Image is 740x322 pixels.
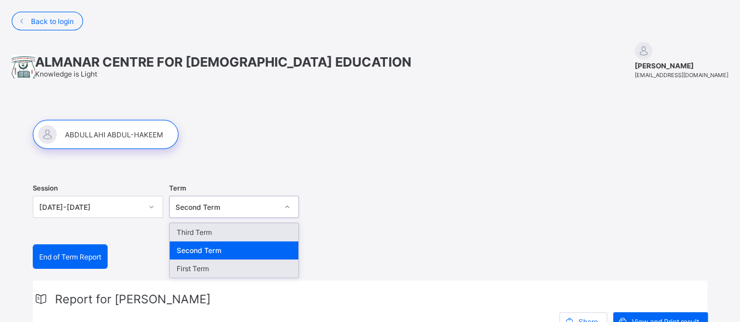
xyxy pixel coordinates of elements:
span: ALMANAR CENTRE FOR [DEMOGRAPHIC_DATA] EDUCATION [35,54,411,70]
div: Third Term [170,223,299,241]
span: Report for [PERSON_NAME] [55,292,211,306]
span: Knowledge is Light [35,70,97,78]
span: Term [169,184,186,192]
img: School logo [12,55,35,78]
span: End of Term Report [39,252,101,261]
span: Session [33,184,58,192]
span: Back to login [31,17,74,26]
span: [PERSON_NAME] [635,61,728,70]
span: [EMAIL_ADDRESS][DOMAIN_NAME] [635,72,728,78]
div: First Term [170,259,299,278]
div: [DATE]-[DATE] [39,203,142,212]
div: Second Term [175,203,278,212]
img: default.svg [635,42,652,60]
div: Second Term [170,241,299,259]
